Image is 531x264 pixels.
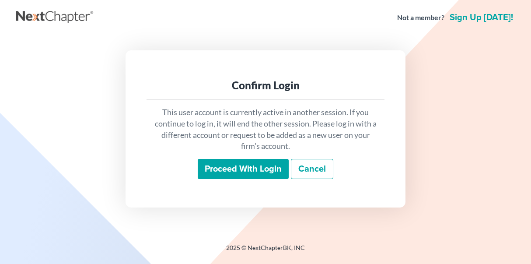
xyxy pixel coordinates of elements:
div: Confirm Login [154,78,377,92]
a: Cancel [291,159,333,179]
input: Proceed with login [198,159,289,179]
div: 2025 © NextChapterBK, INC [16,243,515,259]
p: This user account is currently active in another session. If you continue to log in, it will end ... [154,107,377,152]
a: Sign up [DATE]! [448,13,515,22]
strong: Not a member? [397,13,444,23]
